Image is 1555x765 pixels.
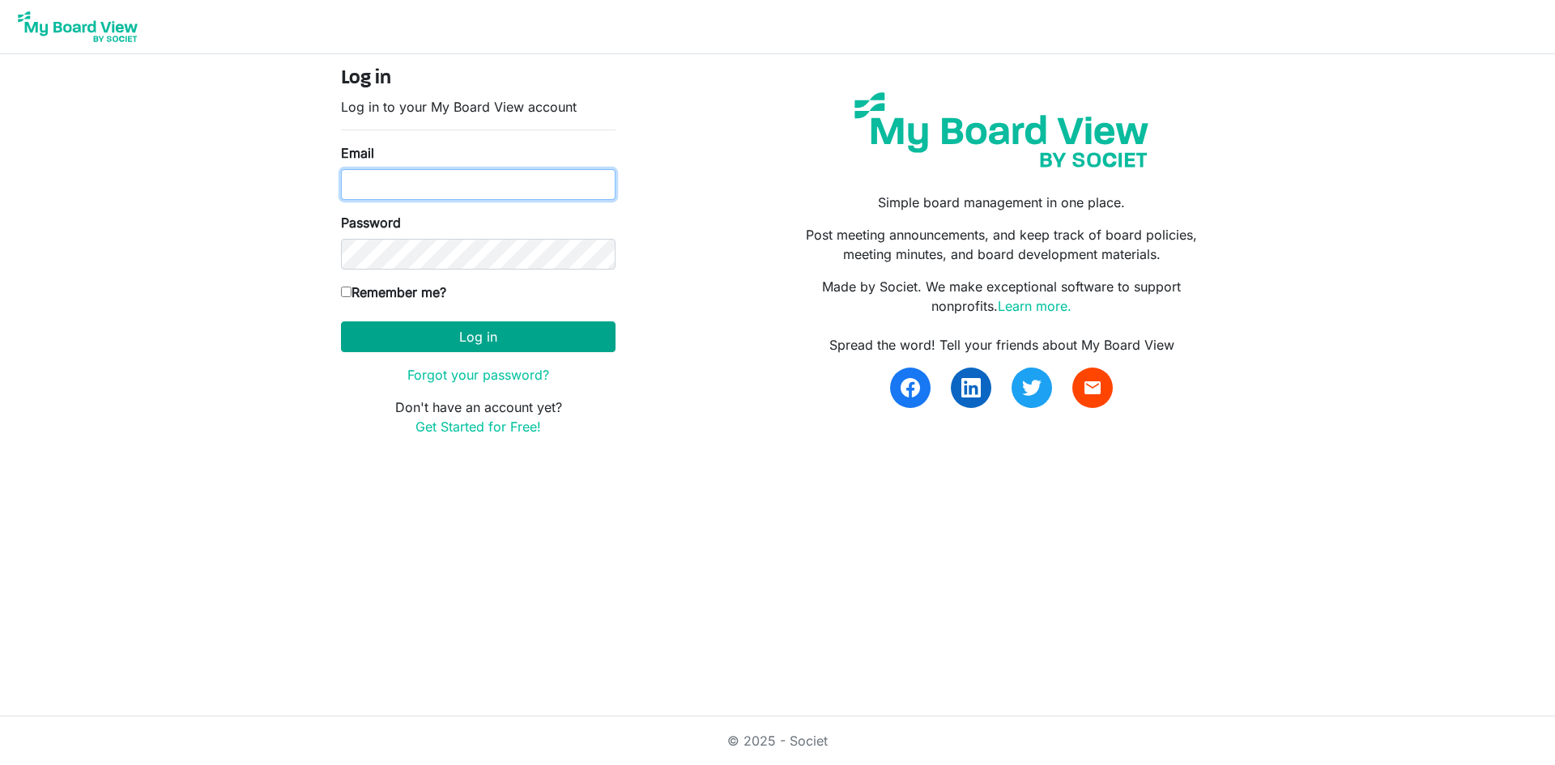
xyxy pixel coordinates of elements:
[842,80,1161,180] img: my-board-view-societ.svg
[961,378,981,397] img: linkedin.svg
[341,213,401,232] label: Password
[341,321,616,352] button: Log in
[1083,378,1102,397] span: email
[341,283,446,302] label: Remember me?
[901,378,920,397] img: facebook.svg
[1022,378,1042,397] img: twitter.svg
[415,419,541,435] a: Get Started for Free!
[341,397,616,436] p: Don't have an account yet?
[341,97,616,117] p: Log in to your My Board View account
[998,298,1071,314] a: Learn more.
[790,277,1214,316] p: Made by Societ. We make exceptional software to support nonprofits.
[790,193,1214,212] p: Simple board management in one place.
[790,225,1214,264] p: Post meeting announcements, and keep track of board policies, meeting minutes, and board developm...
[13,6,143,47] img: My Board View Logo
[727,733,828,749] a: © 2025 - Societ
[790,335,1214,355] div: Spread the word! Tell your friends about My Board View
[407,367,549,383] a: Forgot your password?
[341,143,374,163] label: Email
[341,287,351,297] input: Remember me?
[341,67,616,91] h4: Log in
[1072,368,1113,408] a: email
